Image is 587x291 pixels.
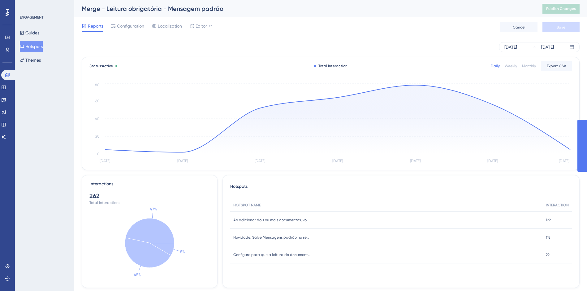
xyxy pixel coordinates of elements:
span: Configure para que a leitura do documento seja obrigatória ou não. [233,252,311,257]
tspan: [DATE] [177,159,188,163]
span: Novidade: Salve Mensagens padrão no seu perfil [233,235,311,240]
tspan: [DATE] [410,159,421,163]
button: Publish Changes [542,4,580,14]
span: 118 [546,235,550,240]
span: Publish Changes [546,6,576,11]
div: ENGAGEMENT [20,15,43,20]
button: Hotspots [20,41,43,52]
text: 8% [180,249,185,254]
div: 262 [89,192,210,200]
span: Editor [196,22,207,30]
div: Weekly [505,64,517,68]
span: Export CSV [547,64,566,68]
div: [DATE] [541,43,554,51]
div: Daily [491,64,500,68]
span: 22 [546,252,550,257]
tspan: 0 [97,152,100,156]
span: INTERACTION [546,203,569,208]
div: Interactions [89,180,113,188]
tspan: [DATE] [487,159,498,163]
button: Cancel [500,22,537,32]
text: 45% [134,272,141,277]
span: Reports [88,22,103,30]
tspan: 40 [95,117,100,121]
span: Hotspots [230,183,248,194]
tspan: 80 [95,83,100,87]
tspan: [DATE] [559,159,569,163]
span: Configuration [117,22,144,30]
span: HOTSPOT NAME [233,203,261,208]
tspan: [DATE] [332,159,343,163]
span: Localization [158,22,182,30]
span: Save [557,25,565,30]
button: Export CSV [541,61,572,71]
button: Save [542,22,580,32]
div: Total Interaction [314,64,347,68]
tspan: [DATE] [100,159,110,163]
iframe: UserGuiding AI Assistant Launcher [561,267,580,285]
span: Active [102,64,113,68]
button: Guides [20,27,39,38]
span: Cancel [513,25,525,30]
span: 122 [546,218,551,223]
text: 47% [150,207,157,211]
div: [DATE] [504,43,517,51]
tspan: [DATE] [255,159,265,163]
span: Status: [89,64,113,68]
tspan: 60 [95,99,100,103]
button: Themes [20,55,41,66]
span: Ao adicionar dois ou mais documentos, você poderá optar por agrupar ou não os arquivos. [233,218,311,223]
div: Monthly [522,64,536,68]
div: Merge - Leitura obrigatória - Mensagem padrão [82,4,527,13]
tspan: 20 [95,134,100,139]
